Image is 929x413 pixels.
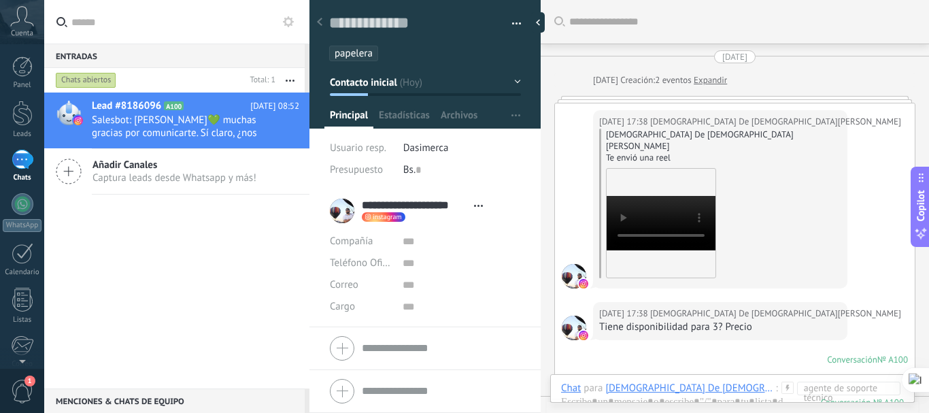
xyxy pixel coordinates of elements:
span: Jesus De Jesus Mendez [650,115,901,129]
span: Principal [330,109,368,129]
span: Añadir Canales [92,159,256,171]
div: Ocultar [531,12,545,33]
div: Listas [3,316,42,325]
div: [DATE] 17:38 [599,307,650,320]
button: Más [275,68,305,93]
video: Your browser does not support the video tag. [607,196,715,250]
div: [DEMOGRAPHIC_DATA] De [DEMOGRAPHIC_DATA][PERSON_NAME] Te envió una reel [606,129,841,163]
img: instagram.svg [73,116,83,125]
span: Jesus De Jesus Mendez [562,316,586,340]
div: Total: 1 [245,73,275,87]
img: instagram.svg [579,331,588,340]
span: Presupuesto [330,163,383,176]
span: Dasimerca [403,142,449,154]
div: Bs. [403,159,521,181]
a: Expandir [694,73,727,87]
div: Chats abiertos [56,72,116,88]
span: Cargo [330,301,355,312]
img: instagram.svg [579,279,588,288]
div: Panel [3,81,42,90]
div: [DATE] [722,50,747,63]
div: Presupuesto [330,159,393,181]
span: [DATE] 08:52 [250,99,299,113]
span: Archivos [441,109,477,129]
span: Captura leads desde Whatsapp y más! [92,171,256,184]
div: Usuario resp. [330,137,393,159]
span: Cuenta [11,29,33,38]
div: WhatsApp [3,219,41,232]
div: Leads [3,130,42,139]
a: Your browser does not support the video tag. [606,168,716,278]
span: Estadísticas [379,109,430,129]
span: papelera [335,47,373,60]
button: Teléfono Oficina [330,252,392,274]
button: Correo [330,274,358,296]
div: Conversación [827,354,877,365]
span: para [584,382,603,395]
div: 100 [821,397,904,408]
span: A100 [164,101,184,110]
div: Jesus De Jesus Mendez [605,382,775,394]
span: Jesus De Jesus Mendez [562,264,586,288]
a: Lead #8186096 A100 [DATE] 08:52 Salesbot: [PERSON_NAME]💚 muchas gracias por comunicarte. Sí claro... [44,93,309,148]
div: [DATE] 17:38 [599,115,650,129]
div: Entradas [44,44,305,68]
span: Teléfono Oficina [330,257,401,269]
div: Calendario [3,268,42,277]
span: 2 eventos [655,73,691,87]
span: 1 [24,376,35,386]
span: Agente de soporte técnico [797,382,900,395]
span: Salesbot: [PERSON_NAME]💚 muchas gracias por comunicarte. Sí claro, ¿nos permites tus datos de con... [92,114,273,139]
div: Compañía [330,231,392,252]
div: Tiene disponibilidad para 3? Precio [599,320,841,334]
div: Menciones & Chats de equipo [44,389,305,413]
span: instagram [373,214,402,220]
div: [DATE] [593,73,620,87]
span: Usuario resp. [330,142,386,154]
span: Jesus De Jesus Mendez [650,307,901,320]
div: Cargo [330,296,392,318]
span: : [775,382,777,395]
span: Correo [330,278,358,291]
div: Creación: [593,73,727,87]
div: Chats [3,174,42,182]
span: Copilot [914,190,928,221]
div: № A100 [877,354,908,365]
span: Lead #8186096 [92,99,161,113]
